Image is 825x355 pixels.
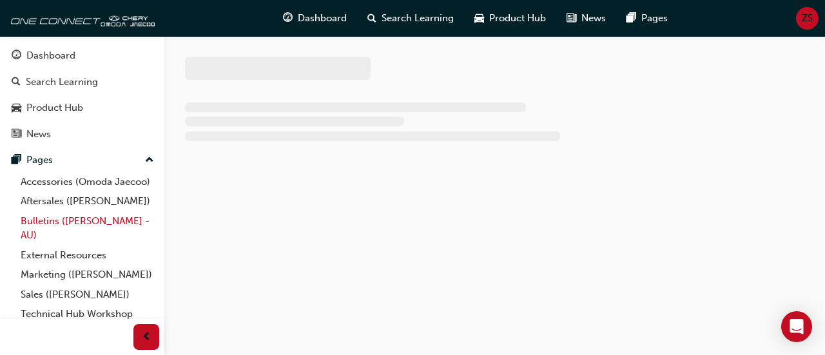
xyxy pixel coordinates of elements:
[5,44,159,68] a: Dashboard
[357,5,464,32] a: search-iconSearch Learning
[12,155,21,166] span: pages-icon
[489,11,546,26] span: Product Hub
[5,96,159,120] a: Product Hub
[26,48,75,63] div: Dashboard
[626,10,636,26] span: pages-icon
[145,152,154,169] span: up-icon
[26,101,83,115] div: Product Hub
[15,172,159,192] a: Accessories (Omoda Jaecoo)
[12,50,21,62] span: guage-icon
[641,11,668,26] span: Pages
[15,285,159,305] a: Sales ([PERSON_NAME])
[26,153,53,168] div: Pages
[5,70,159,94] a: Search Learning
[15,211,159,245] a: Bulletins ([PERSON_NAME] - AU)
[796,7,819,30] button: ZS
[474,10,484,26] span: car-icon
[5,122,159,146] a: News
[15,265,159,285] a: Marketing ([PERSON_NAME])
[556,5,616,32] a: news-iconNews
[5,148,159,172] button: Pages
[567,10,576,26] span: news-icon
[15,191,159,211] a: Aftersales ([PERSON_NAME])
[15,304,159,338] a: Technical Hub Workshop information
[382,11,454,26] span: Search Learning
[5,41,159,148] button: DashboardSearch LearningProduct HubNews
[12,102,21,114] span: car-icon
[26,75,98,90] div: Search Learning
[616,5,678,32] a: pages-iconPages
[6,5,155,31] img: oneconnect
[464,5,556,32] a: car-iconProduct Hub
[781,311,812,342] div: Open Intercom Messenger
[26,127,51,142] div: News
[283,10,293,26] span: guage-icon
[802,11,813,26] span: ZS
[12,77,21,88] span: search-icon
[273,5,357,32] a: guage-iconDashboard
[581,11,606,26] span: News
[15,245,159,265] a: External Resources
[298,11,347,26] span: Dashboard
[142,329,151,345] span: prev-icon
[12,129,21,140] span: news-icon
[367,10,376,26] span: search-icon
